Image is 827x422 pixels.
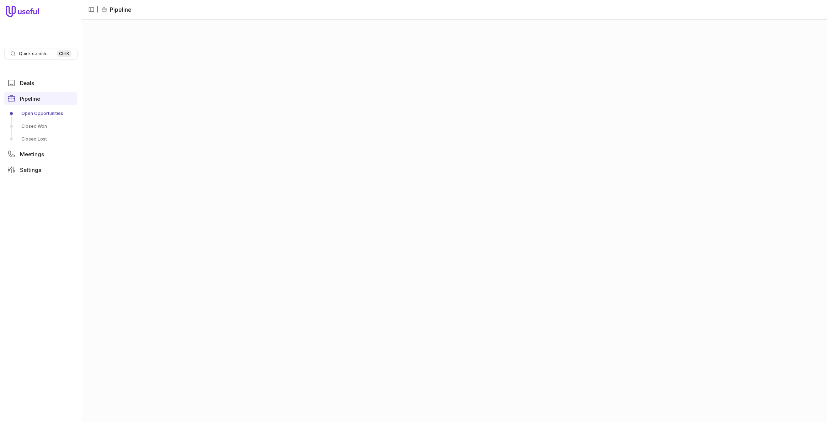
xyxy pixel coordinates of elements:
a: Closed Lost [4,133,77,145]
a: Open Opportunities [4,108,77,119]
a: Settings [4,163,77,176]
kbd: Ctrl K [57,50,71,57]
li: Pipeline [101,5,131,14]
span: Settings [20,167,41,173]
button: Collapse sidebar [86,4,97,15]
span: | [97,5,98,14]
a: Closed Won [4,121,77,132]
span: Quick search... [19,51,49,57]
a: Pipeline [4,92,77,105]
span: Deals [20,80,34,86]
span: Meetings [20,152,44,157]
a: Meetings [4,148,77,160]
div: Pipeline submenu [4,108,77,145]
span: Pipeline [20,96,40,101]
a: Deals [4,77,77,89]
